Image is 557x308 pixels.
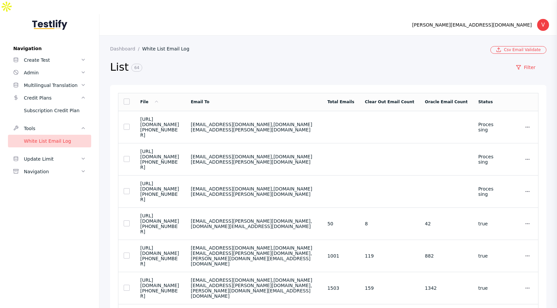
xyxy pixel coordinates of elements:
[478,122,496,132] section: Processing
[191,122,317,132] section: [EMAIL_ADDRESS][DOMAIN_NAME],[DOMAIN_NAME][EMAIL_ADDRESS][PERSON_NAME][DOMAIN_NAME]
[365,285,414,291] section: 159
[365,100,414,104] a: Clear Out Email Count
[478,186,496,197] section: Processing
[24,56,81,64] div: Create Test
[24,168,81,176] div: Navigation
[140,213,180,234] section: [URL][DOMAIN_NAME][PHONE_NUMBER]
[327,221,354,226] section: 50
[131,64,142,72] span: 64
[478,100,493,104] a: Status
[478,253,496,259] section: true
[24,107,86,115] div: Subscription Credit Plan
[140,116,180,138] section: [URL][DOMAIN_NAME][PHONE_NUMBER]
[327,253,354,259] section: 1001
[191,277,317,299] section: [EMAIL_ADDRESS][DOMAIN_NAME],[DOMAIN_NAME][EMAIL_ADDRESS][PERSON_NAME][DOMAIN_NAME],[PERSON_NAME]...
[24,69,81,77] div: Admin
[142,46,195,51] a: White List Email Log
[140,245,180,267] section: [URL][DOMAIN_NAME][PHONE_NUMBER]
[425,221,468,226] section: 42
[140,100,159,104] a: File
[425,285,468,291] section: 1342
[505,62,546,73] a: Filter
[191,100,209,104] a: Email To
[140,277,180,299] section: [URL][DOMAIN_NAME][PHONE_NUMBER]
[24,137,86,145] div: White List Email Log
[412,21,532,29] div: [PERSON_NAME][EMAIL_ADDRESS][DOMAIN_NAME]
[191,245,317,267] section: [EMAIL_ADDRESS][DOMAIN_NAME],[DOMAIN_NAME][EMAIL_ADDRESS][PERSON_NAME][DOMAIN_NAME],[PERSON_NAME]...
[24,94,81,102] div: Credit Plans
[191,154,317,165] section: [EMAIL_ADDRESS][DOMAIN_NAME],[DOMAIN_NAME][EMAIL_ADDRESS][PERSON_NAME][DOMAIN_NAME]
[478,154,496,165] section: Processing
[110,46,142,51] a: Dashboard
[327,285,354,291] section: 1503
[191,218,317,229] section: [EMAIL_ADDRESS][PERSON_NAME][DOMAIN_NAME],[DOMAIN_NAME][EMAIL_ADDRESS][DOMAIN_NAME]
[32,20,67,30] img: Testlify - Backoffice
[24,155,81,163] div: Update Limit
[24,124,81,132] div: Tools
[327,100,354,104] a: Total Emails
[478,285,496,291] section: true
[490,46,546,54] a: Csv Email Validate
[478,221,496,226] section: true
[365,221,414,226] section: 8
[8,135,91,147] a: White List Email Log
[140,181,180,202] section: [URL][DOMAIN_NAME][PHONE_NUMBER]
[537,19,549,31] div: V
[24,81,81,89] div: Multilingual Translation
[191,186,317,197] section: [EMAIL_ADDRESS][DOMAIN_NAME],[DOMAIN_NAME][EMAIL_ADDRESS][PERSON_NAME][DOMAIN_NAME]
[425,253,468,259] section: 882
[425,100,468,104] a: Oracle Email Count
[8,46,91,51] label: Navigation
[140,149,180,170] section: [URL][DOMAIN_NAME][PHONE_NUMBER]
[365,253,414,259] section: 119
[8,104,91,117] a: Subscription Credit Plan
[110,60,505,74] h2: List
